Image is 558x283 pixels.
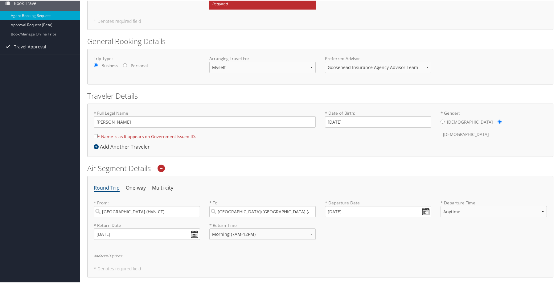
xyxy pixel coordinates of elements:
[441,109,547,140] label: * Gender:
[94,130,196,141] label: * Name is as it appears on Government issued ID.
[443,128,489,140] label: [DEMOGRAPHIC_DATA]
[209,205,316,217] input: City or Airport Code
[325,205,431,217] input: MM/DD/YYYY
[209,222,316,228] label: * Return Time
[87,90,553,100] h2: Traveler Details
[94,253,547,257] h6: Additional Options:
[447,116,493,127] label: [DEMOGRAPHIC_DATA]
[94,228,200,239] input: MM/DD/YYYY
[441,199,547,222] label: * Departure Time
[325,116,431,127] input: * Date of Birth:
[94,222,200,228] label: * Return Date
[325,199,431,205] label: * Departure Date
[14,39,46,54] span: Travel Approval
[152,182,173,193] li: Multi-city
[87,162,553,173] h2: Air Segment Details
[498,119,502,123] input: * Gender:[DEMOGRAPHIC_DATA][DEMOGRAPHIC_DATA]
[441,119,445,123] input: * Gender:[DEMOGRAPHIC_DATA][DEMOGRAPHIC_DATA]
[94,199,200,217] label: * From:
[94,18,547,23] h5: * Denotes required field
[87,35,553,46] h2: General Booking Details
[94,109,316,127] label: * Full Legal Name
[126,182,146,193] li: One-way
[94,205,200,217] input: City or Airport Code
[94,116,316,127] input: * Full Legal Name
[94,142,153,150] div: Add Another Traveler
[131,62,148,68] label: Personal
[101,62,118,68] label: Business
[325,55,431,61] label: Preferred Advisor
[325,109,431,127] label: * Date of Birth:
[94,133,98,137] input: * Name is as it appears on Government issued ID.
[209,55,316,61] label: Arranging Travel For:
[94,182,120,193] li: Round Trip
[94,266,547,270] h5: * Denotes required field
[94,55,200,61] label: Trip Type:
[441,205,547,217] select: * Departure Time
[209,199,316,217] label: * To:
